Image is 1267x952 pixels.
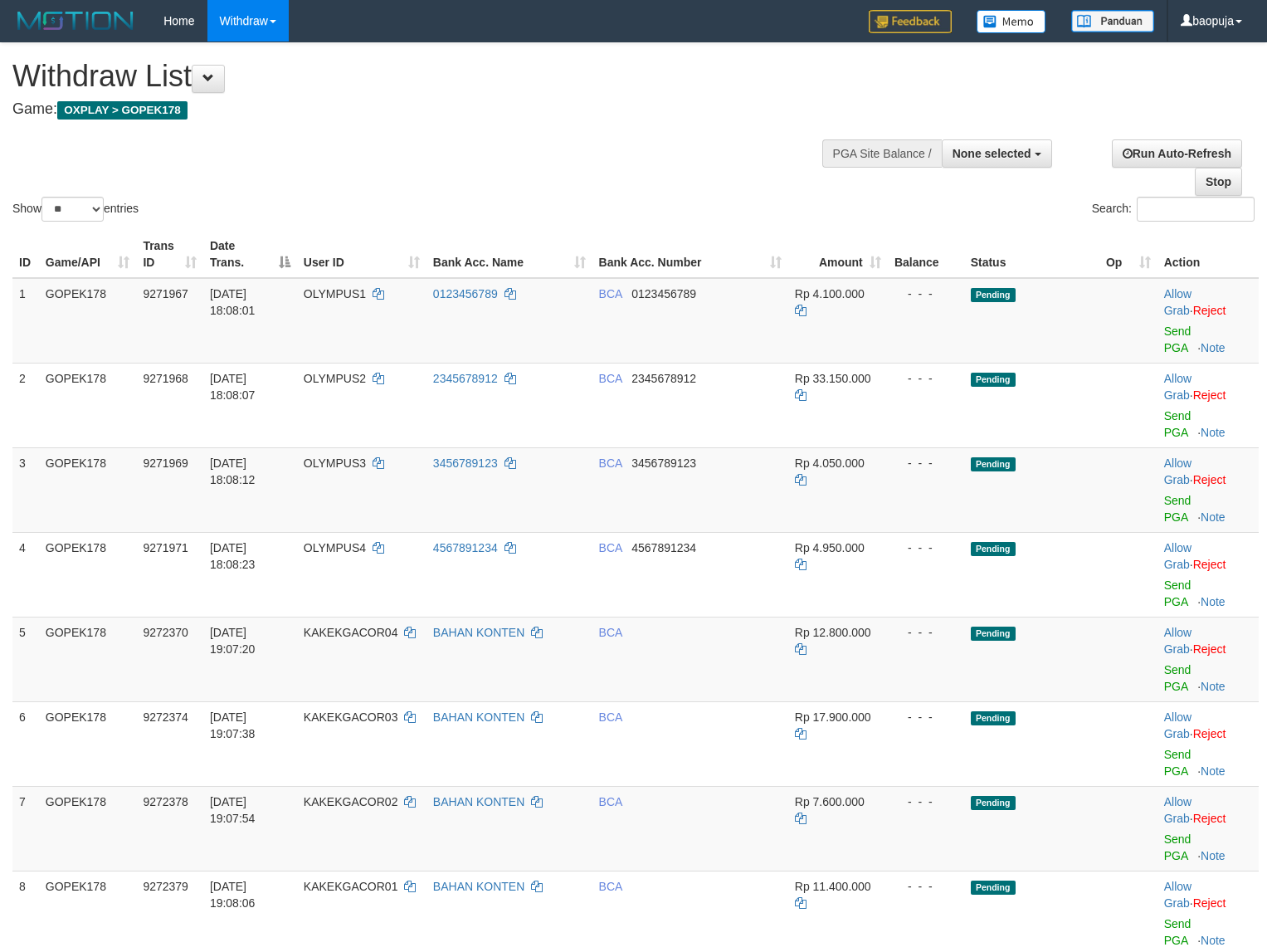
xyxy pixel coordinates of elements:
a: Stop [1195,168,1242,196]
a: Allow Grab [1164,372,1191,402]
label: Search: [1092,197,1255,222]
span: Pending [971,881,1016,895]
span: Pending [971,796,1016,810]
a: BAHAN KONTEN [433,795,524,808]
td: · [1157,363,1259,447]
span: Pending [971,373,1016,387]
span: Copy 0123456789 to clipboard [631,287,696,300]
div: - - - [894,455,958,471]
td: 6 [12,701,39,786]
span: None selected [953,147,1031,160]
span: BCA [599,626,622,639]
a: Reject [1193,642,1226,656]
th: ID [12,231,39,278]
span: [DATE] 19:07:38 [210,710,256,740]
a: Send PGA [1164,494,1191,524]
th: Trans ID: activate to sort column ascending [136,231,203,278]
span: [DATE] 18:08:07 [210,372,256,402]
a: Reject [1193,558,1226,571]
td: · [1157,532,1259,617]
th: Bank Acc. Number: activate to sort column ascending [592,231,788,278]
td: GOPEK178 [39,278,137,364]
span: · [1164,795,1193,825]
a: Reject [1193,896,1226,910]
input: Search: [1137,197,1255,222]
td: 7 [12,786,39,871]
a: Note [1201,341,1226,354]
span: 9271969 [143,456,188,470]
div: - - - [894,793,958,810]
span: KAKEKGACOR02 [304,795,398,808]
a: 3456789123 [433,456,498,470]
a: BAHAN KONTEN [433,626,524,639]
span: Copy 3456789123 to clipboard [631,456,696,470]
th: Op: activate to sort column ascending [1099,231,1157,278]
div: - - - [894,370,958,387]
th: Amount: activate to sort column ascending [788,231,888,278]
a: Reject [1193,812,1226,825]
td: 5 [12,617,39,701]
span: [DATE] 19:07:20 [210,626,256,656]
td: 2 [12,363,39,447]
td: GOPEK178 [39,363,137,447]
a: Allow Grab [1164,456,1191,486]
a: Run Auto-Refresh [1112,139,1242,168]
a: BAHAN KONTEN [433,880,524,893]
span: Pending [971,542,1016,556]
a: 0123456789 [433,287,498,300]
td: · [1157,786,1259,871]
a: BAHAN KONTEN [433,710,524,724]
h4: Game: [12,101,828,118]
span: Rp 11.400.000 [795,880,871,893]
td: GOPEK178 [39,617,137,701]
td: GOPEK178 [39,701,137,786]
a: Reject [1193,473,1226,486]
span: · [1164,880,1193,910]
span: · [1164,287,1193,317]
a: 4567891234 [433,541,498,554]
div: - - - [894,878,958,895]
a: Send PGA [1164,832,1191,862]
span: Pending [971,711,1016,725]
span: Copy 4567891234 to clipboard [631,541,696,554]
a: Send PGA [1164,663,1191,693]
span: Rp 7.600.000 [795,795,865,808]
span: · [1164,710,1193,740]
span: OXPLAY > GOPEK178 [57,101,188,120]
a: Note [1201,510,1226,524]
td: 1 [12,278,39,364]
span: [DATE] 19:08:06 [210,880,256,910]
th: User ID: activate to sort column ascending [297,231,426,278]
img: MOTION_logo.png [12,8,139,33]
a: Note [1201,680,1226,693]
a: Send PGA [1164,325,1191,354]
span: Rp 4.050.000 [795,456,865,470]
div: - - - [894,624,958,641]
a: Allow Grab [1164,541,1191,571]
a: 2345678912 [433,372,498,385]
div: - - - [894,709,958,725]
span: 9271967 [143,287,188,300]
a: Send PGA [1164,579,1191,608]
td: GOPEK178 [39,786,137,871]
span: Rp 12.800.000 [795,626,871,639]
span: Rp 33.150.000 [795,372,871,385]
span: Pending [971,457,1016,471]
a: Allow Grab [1164,795,1191,825]
a: Note [1201,849,1226,862]
button: None selected [942,139,1052,168]
a: Note [1201,426,1226,439]
span: · [1164,372,1193,402]
img: Feedback.jpg [869,10,952,33]
select: Showentries [41,197,104,222]
th: Bank Acc. Name: activate to sort column ascending [426,231,592,278]
span: [DATE] 18:08:01 [210,287,256,317]
img: Button%20Memo.svg [977,10,1046,33]
th: Status [964,231,1099,278]
span: 9272378 [143,795,188,808]
span: [DATE] 18:08:23 [210,541,256,571]
span: BCA [599,795,622,808]
td: · [1157,617,1259,701]
span: [DATE] 19:07:54 [210,795,256,825]
span: BCA [599,287,622,300]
